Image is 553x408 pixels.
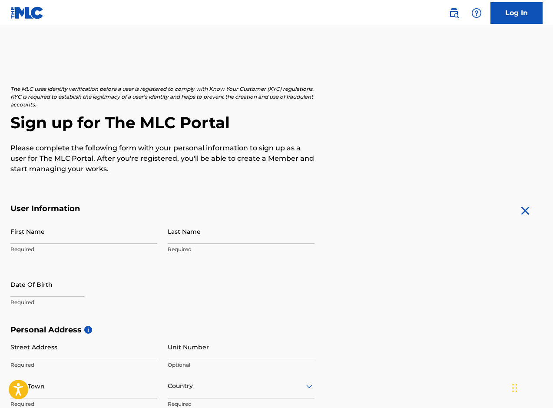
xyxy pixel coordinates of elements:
p: Required [10,400,157,408]
p: Please complete the following form with your personal information to sign up as a user for The ML... [10,143,315,174]
p: Optional [168,361,315,369]
p: Required [10,245,157,253]
p: The MLC uses identity verification before a user is registered to comply with Know Your Customer ... [10,85,315,109]
img: MLC Logo [10,7,44,19]
a: Log In [490,2,543,24]
h5: Personal Address [10,325,543,335]
h5: User Information [10,204,315,214]
img: help [471,8,482,18]
p: Required [168,245,315,253]
p: Required [168,400,315,408]
div: Help [468,4,485,22]
a: Public Search [445,4,463,22]
p: Required [10,299,157,306]
div: Drag [512,375,517,401]
iframe: Chat Widget [510,366,553,408]
img: close [518,204,532,218]
span: i [84,326,92,334]
img: search [449,8,459,18]
h2: Sign up for The MLC Portal [10,113,543,133]
p: Required [10,361,157,369]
